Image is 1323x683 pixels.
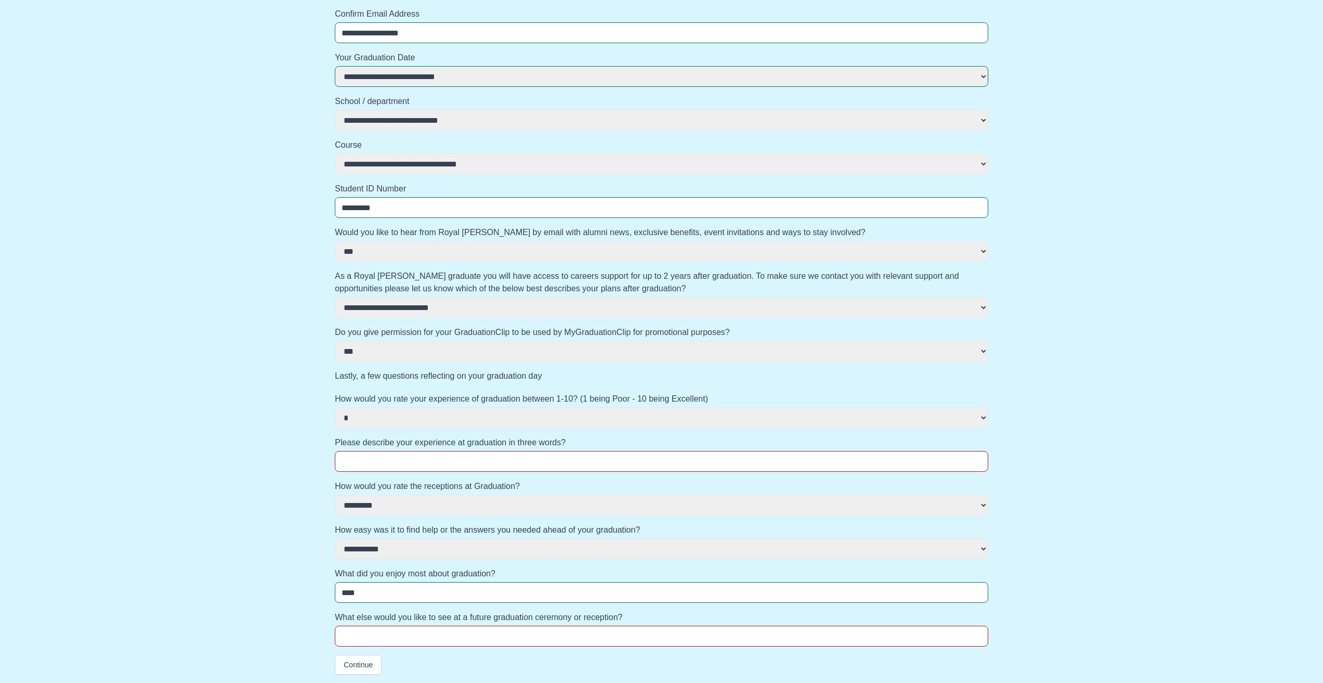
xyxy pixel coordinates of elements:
label: What did you enjoy most about graduation? [335,568,988,580]
label: Would you like to hear from Royal [PERSON_NAME] by email with alumni news, exclusive benefits, ev... [335,226,988,239]
label: How would you rate the receptions at Graduation? [335,480,988,493]
label: Do you give permission for your GraduationClip to be used by MyGraduationClip for promotional pur... [335,326,988,339]
label: Please describe your experience at graduation in three words? [335,436,988,449]
label: Student ID Number [335,183,988,195]
button: Continue [335,655,382,675]
label: As a Royal [PERSON_NAME] graduate you will have access to careers support for up to 2 years after... [335,270,988,295]
label: How easy was it to find help or the answers you needed ahead of your graduation? [335,524,988,536]
label: Your Graduation Date [335,51,988,64]
label: How would you rate your experience of graduation between 1-10? (1 being Poor - 10 being Excellent) [335,393,988,405]
label: What else would you like to see at a future graduation ceremony or reception? [335,611,988,624]
label: Course [335,139,988,151]
label: School / department [335,95,988,108]
label: Confirm Email Address [335,8,988,20]
label: Lastly, a few questions reflecting on your graduation day [335,370,988,382]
